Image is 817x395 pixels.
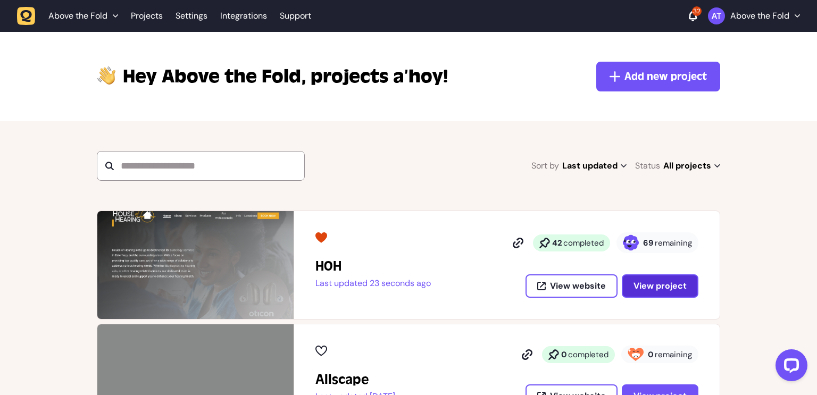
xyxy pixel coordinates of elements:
[531,158,559,173] span: Sort by
[17,6,124,26] button: Above the Fold
[315,278,431,289] p: Last updated 23 seconds ago
[315,258,431,275] h2: HOH
[692,6,702,16] div: 32
[633,280,687,291] span: View project
[315,371,395,388] h2: Allscape
[596,62,720,91] button: Add new project
[622,274,698,298] button: View project
[643,238,654,248] strong: 69
[563,238,604,248] span: completed
[767,345,812,390] iframe: LiveChat chat widget
[176,6,207,26] a: Settings
[280,11,311,21] a: Support
[562,158,627,173] span: Last updated
[708,7,725,24] img: Above the Fold
[526,274,618,298] button: View website
[624,69,707,84] span: Add new project
[663,158,720,173] span: All projects
[550,282,606,290] span: View website
[123,64,448,89] p: projects a’hoy!
[568,349,608,360] span: completed
[220,6,267,26] a: Integrations
[561,349,567,360] strong: 0
[708,7,800,24] button: Above the Fold
[123,64,306,89] span: Above the Fold
[131,6,163,26] a: Projects
[97,211,294,319] img: HOH
[730,11,789,21] p: Above the Fold
[655,238,692,248] span: remaining
[552,238,562,248] strong: 42
[48,11,107,21] span: Above the Fold
[97,64,116,86] img: hi-hand
[655,349,692,360] span: remaining
[635,158,660,173] span: Status
[648,349,654,360] strong: 0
